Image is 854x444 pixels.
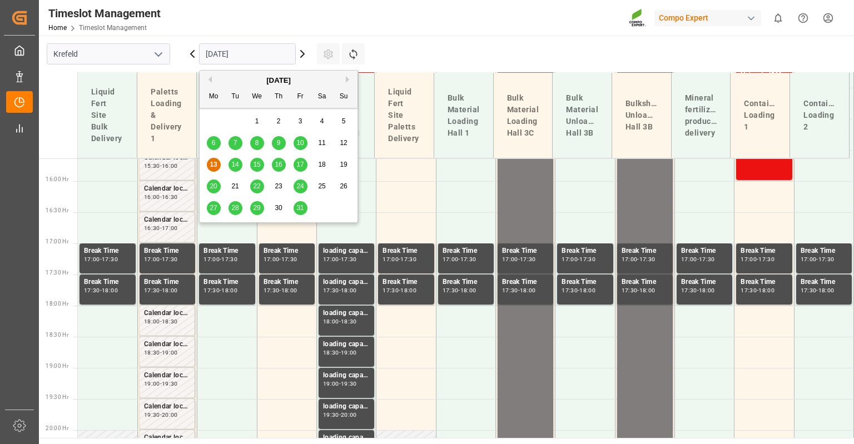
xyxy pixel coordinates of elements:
[315,114,329,128] div: Choose Saturday, October 4th, 2025
[264,277,310,288] div: Break Time
[160,381,162,386] div: -
[146,82,187,149] div: Paletts Loading & Delivery 1
[296,161,304,168] span: 17
[502,257,518,262] div: 17:00
[144,214,190,226] div: Calendar locked during this period.
[562,88,603,143] div: Bulk Material Unloading Hall 3B
[229,90,242,104] div: Tu
[144,277,191,288] div: Break Time
[255,117,259,125] span: 1
[46,301,68,307] span: 18:00 Hr
[340,161,347,168] span: 19
[229,201,242,215] div: Choose Tuesday, October 28th, 2025
[150,46,166,63] button: open menu
[340,182,347,190] span: 26
[383,257,399,262] div: 17:00
[144,412,160,417] div: 19:30
[294,158,307,172] div: Choose Friday, October 17th, 2025
[341,412,357,417] div: 20:00
[203,257,220,262] div: 17:00
[621,93,662,137] div: Bulkship Unloading Hall 3B
[160,163,162,168] div: -
[264,246,310,257] div: Break Time
[339,319,341,324] div: -
[758,257,774,262] div: 17:30
[323,339,370,350] div: loading capacity
[160,194,162,199] div: -
[144,246,191,257] div: Break Time
[200,75,358,86] div: [DATE]
[46,238,68,245] span: 17:00 Hr
[279,257,281,262] div: -
[323,277,370,288] div: loading capacity
[739,93,781,137] div: Container Loading 1
[757,288,758,293] div: -
[255,139,259,147] span: 8
[697,288,699,293] div: -
[294,90,307,104] div: Fr
[144,288,160,293] div: 17:30
[264,257,280,262] div: 17:00
[162,288,178,293] div: 18:00
[799,93,840,137] div: Container Loading 2
[562,288,578,293] div: 17:30
[654,7,766,28] button: Compo Expert
[339,381,341,386] div: -
[699,288,715,293] div: 18:00
[337,179,351,193] div: Choose Sunday, October 26th, 2025
[341,381,357,386] div: 19:30
[48,5,161,22] div: Timeslot Management
[229,136,242,150] div: Choose Tuesday, October 7th, 2025
[323,370,370,381] div: loading capacity
[84,257,100,262] div: 17:00
[84,288,100,293] div: 17:30
[399,288,400,293] div: -
[199,43,296,64] input: DD.MM.YYYY
[272,158,286,172] div: Choose Thursday, October 16th, 2025
[162,257,178,262] div: 17:30
[48,24,67,32] a: Home
[337,114,351,128] div: Choose Sunday, October 5th, 2025
[207,179,221,193] div: Choose Monday, October 20th, 2025
[520,288,536,293] div: 18:00
[622,246,668,257] div: Break Time
[579,288,595,293] div: 18:00
[100,257,102,262] div: -
[160,257,162,262] div: -
[400,288,416,293] div: 18:00
[637,288,639,293] div: -
[210,182,217,190] span: 20
[323,319,339,324] div: 18:00
[272,114,286,128] div: Choose Thursday, October 2nd, 2025
[46,425,68,431] span: 20:00 Hr
[205,76,212,83] button: Previous Month
[681,88,722,143] div: Mineral fertilizer production delivery
[337,158,351,172] div: Choose Sunday, October 19th, 2025
[458,288,460,293] div: -
[562,277,608,288] div: Break Time
[339,412,341,417] div: -
[102,257,118,262] div: 17:30
[231,161,239,168] span: 14
[518,257,520,262] div: -
[315,158,329,172] div: Choose Saturday, October 18th, 2025
[296,204,304,212] span: 31
[210,161,217,168] span: 13
[341,257,357,262] div: 17:30
[250,201,264,215] div: Choose Wednesday, October 29th, 2025
[758,288,774,293] div: 18:00
[253,161,260,168] span: 15
[144,183,190,194] div: Calendar locked during this period.
[229,158,242,172] div: Choose Tuesday, October 14th, 2025
[281,288,297,293] div: 18:00
[443,246,489,257] div: Break Time
[341,319,357,324] div: 18:30
[562,246,608,257] div: Break Time
[443,288,459,293] div: 17:30
[342,117,346,125] span: 5
[272,201,286,215] div: Choose Thursday, October 30th, 2025
[279,288,281,293] div: -
[458,257,460,262] div: -
[296,139,304,147] span: 10
[250,179,264,193] div: Choose Wednesday, October 22nd, 2025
